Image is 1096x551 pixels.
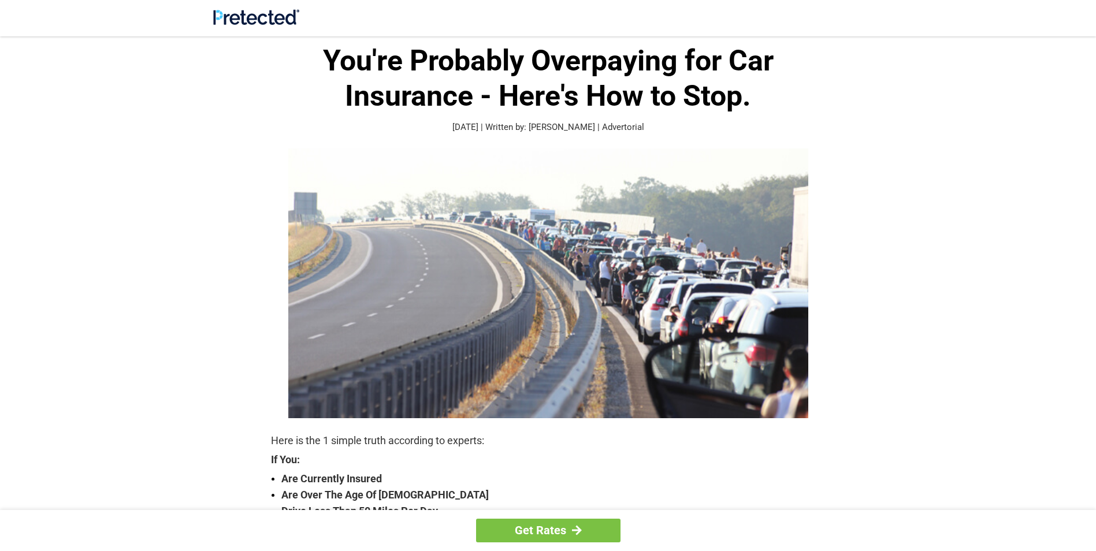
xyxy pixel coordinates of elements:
strong: If You: [271,455,826,465]
p: [DATE] | Written by: [PERSON_NAME] | Advertorial [271,121,826,134]
strong: Drive Less Than 50 Miles Per Day [281,503,826,519]
p: Here is the 1 simple truth according to experts: [271,433,826,449]
a: Site Logo [213,16,299,27]
strong: Are Currently Insured [281,471,826,487]
a: Get Rates [476,519,621,542]
img: Site Logo [213,9,299,25]
strong: Are Over The Age Of [DEMOGRAPHIC_DATA] [281,487,826,503]
h1: You're Probably Overpaying for Car Insurance - Here's How to Stop. [271,43,826,114]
